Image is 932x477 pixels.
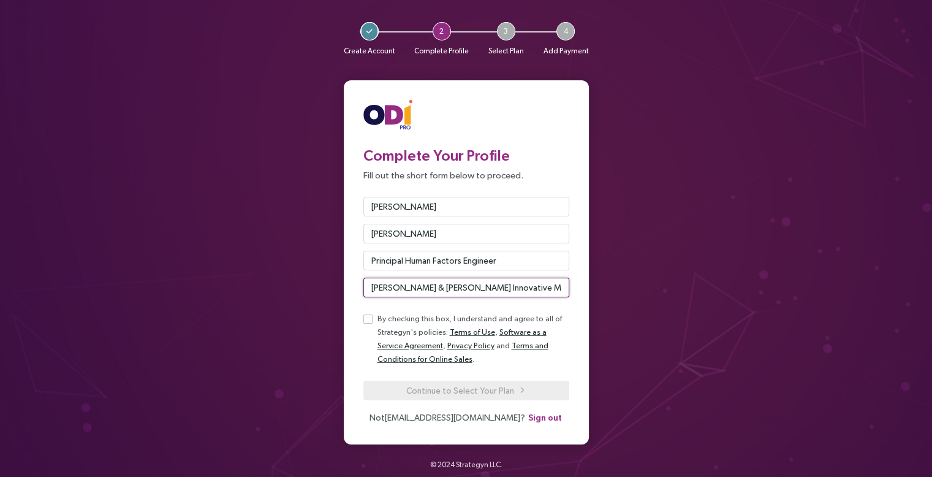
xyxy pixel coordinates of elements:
a: Privacy Policy [447,341,494,350]
img: ODIpro [363,100,412,132]
button: Sign out [528,410,563,425]
input: Organization [363,278,569,297]
p: Select Plan [488,44,524,58]
input: Last Name [363,224,569,243]
p: Fill out the short form below to proceed. [363,168,569,182]
span: 4 [556,22,575,40]
h3: Complete Your Profile [363,147,569,164]
p: By checking this box, I understand and agree to all of Strategyn's policies: , , and . [377,312,569,366]
button: Continue to Select Your Plan [363,381,569,400]
span: 2 [433,22,451,40]
input: First Name [363,197,569,216]
a: Terms of Use [450,327,495,337]
p: Add Payment [543,44,588,58]
span: Sign out [528,411,562,424]
a: Software as a Service Agreement [377,327,547,350]
span: Not [EMAIL_ADDRESS][DOMAIN_NAME] ? [369,413,525,422]
a: Strategyn LLC [456,460,501,469]
span: 3 [497,22,515,40]
input: Title [363,251,569,270]
a: Terms and Conditions for Online Sales [377,341,548,364]
p: Complete Profile [414,44,469,58]
p: Create Account [344,44,395,58]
